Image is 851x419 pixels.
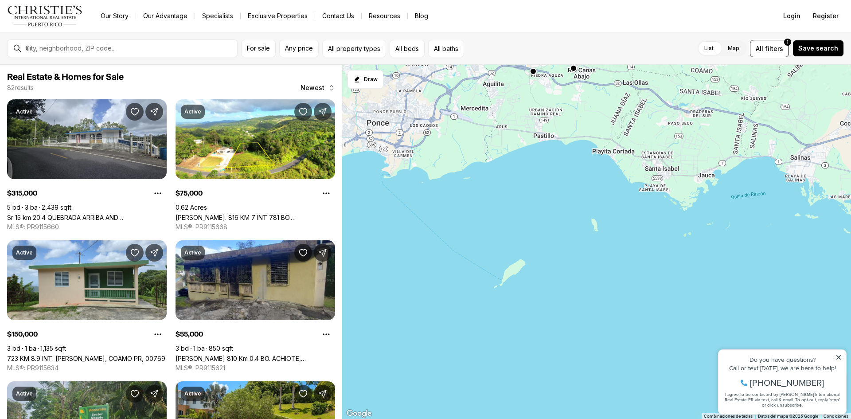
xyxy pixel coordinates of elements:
[7,355,165,362] a: 723 KM 8.9 INT. HAYALES WARD, COAMO PR, 00769
[813,12,839,20] span: Register
[317,325,335,343] button: Property options
[241,40,276,57] button: For sale
[11,55,126,71] span: I agree to be contacted by [PERSON_NAME] International Real Estate PR via text, call & email. To ...
[778,7,806,25] button: Login
[295,79,340,97] button: Newest
[7,73,124,82] span: Real Estate & Homes for Sale
[195,10,240,22] a: Specialists
[697,40,721,56] label: List
[145,103,163,121] button: Share Property
[314,244,332,262] button: Share Property
[241,10,315,22] a: Exclusive Properties
[16,249,33,256] p: Active
[721,40,746,56] label: Map
[314,385,332,403] button: Share Property
[184,249,201,256] p: Active
[7,5,83,27] img: logo
[149,184,167,202] button: Property options
[126,244,144,262] button: Save Property: 723 KM 8.9 INT. HAYALES WARD
[247,45,270,52] span: For sale
[808,7,844,25] button: Register
[9,20,128,26] div: Do you have questions?
[322,40,386,57] button: All property types
[279,40,319,57] button: Any price
[176,214,335,221] a: CARR. 816 KM 7 INT 781 BO. NUEVO SECTOR MARCANO #SOLAR 1, BAYAMON PR, 00956
[126,385,144,403] button: Save Property: BO. TOITA SECTOR MOGOTE
[390,40,425,57] button: All beds
[428,40,464,57] button: All baths
[792,40,844,57] button: Save search
[315,10,361,22] button: Contact Us
[9,28,128,35] div: Call or text [DATE], we are here to help!
[145,385,163,403] button: Share Property
[783,12,800,20] span: Login
[787,39,789,46] span: 1
[294,385,312,403] button: Save Property: 156 SR 156 KM 18.8 QUEBRADA GRANDE WD
[136,10,195,22] a: Our Advantage
[16,108,33,115] p: Active
[750,40,789,57] button: Allfilters1
[149,325,167,343] button: Property options
[317,184,335,202] button: Property options
[36,42,110,51] span: [PHONE_NUMBER]
[145,244,163,262] button: Share Property
[756,44,763,53] span: All
[94,10,136,22] a: Our Story
[184,108,201,115] p: Active
[7,84,34,91] p: 82 results
[798,45,838,52] span: Save search
[347,70,383,89] button: Start drawing
[408,10,435,22] a: Blog
[765,44,783,53] span: filters
[16,390,33,397] p: Active
[362,10,407,22] a: Resources
[294,103,312,121] button: Save Property: CARR. 816 KM 7 INT 781 BO. NUEVO SECTOR MARCANO #SOLAR 1
[285,45,313,52] span: Any price
[301,84,324,91] span: Newest
[314,103,332,121] button: Share Property
[294,244,312,262] button: Save Property: Carr 810 Km 0.4 BO. ACHIOTE
[126,103,144,121] button: Save Property: Sr 15 km 20.4 QUEBRADA ARRIBA AND CULEBRAS DEBAJO
[184,390,201,397] p: Active
[7,214,167,221] a: Sr 15 km 20.4 QUEBRADA ARRIBA AND CULEBRAS DEBAJO, CAYEY PR, 00736
[176,355,335,362] a: Carr 810 Km 0.4 BO. ACHIOTE, NARANJITO PR, 00719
